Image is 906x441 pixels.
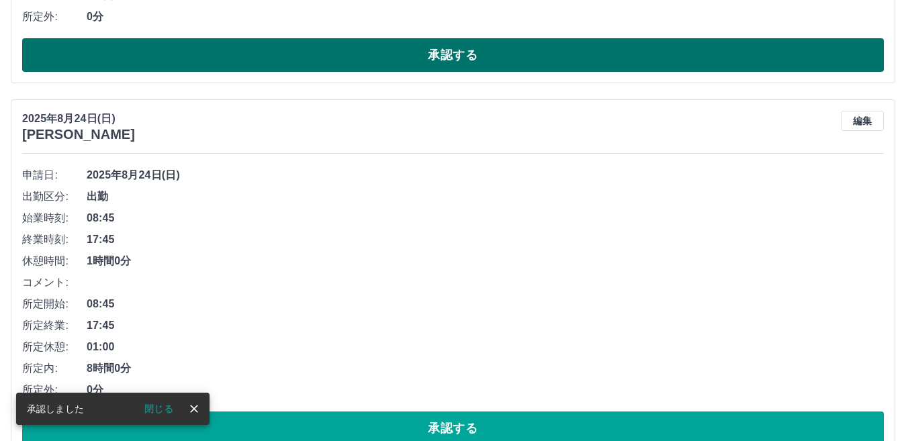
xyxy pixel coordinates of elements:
[27,397,84,421] div: 承認しました
[22,382,87,398] span: 所定外:
[87,253,884,269] span: 1時間0分
[184,399,204,419] button: close
[87,296,884,312] span: 08:45
[87,382,884,398] span: 0分
[87,210,884,226] span: 08:45
[87,9,884,25] span: 0分
[22,9,87,25] span: 所定外:
[87,360,884,377] span: 8時間0分
[87,232,884,248] span: 17:45
[22,189,87,205] span: 出勤区分:
[22,339,87,355] span: 所定休憩:
[22,360,87,377] span: 所定内:
[87,317,884,334] span: 17:45
[22,317,87,334] span: 所定終業:
[87,167,884,183] span: 2025年8月24日(日)
[87,339,884,355] span: 01:00
[22,275,87,291] span: コメント:
[22,253,87,269] span: 休憩時間:
[841,111,884,131] button: 編集
[22,127,135,142] h3: [PERSON_NAME]
[22,296,87,312] span: 所定開始:
[134,399,184,419] button: 閉じる
[22,38,884,72] button: 承認する
[22,232,87,248] span: 終業時刻:
[22,111,135,127] p: 2025年8月24日(日)
[22,167,87,183] span: 申請日:
[87,189,884,205] span: 出勤
[22,210,87,226] span: 始業時刻:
